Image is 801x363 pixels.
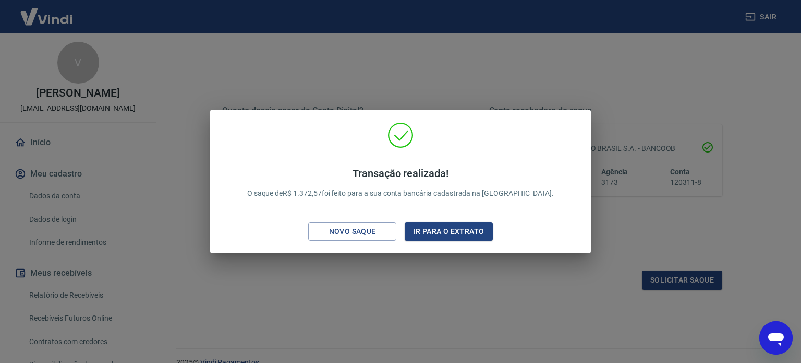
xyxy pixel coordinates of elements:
[759,321,793,355] iframe: Botão para abrir a janela de mensagens
[247,167,554,180] h4: Transação realizada!
[405,222,493,241] button: Ir para o extrato
[247,167,554,199] p: O saque de R$ 1.372,57 foi feito para a sua conta bancária cadastrada na [GEOGRAPHIC_DATA].
[308,222,396,241] button: Novo saque
[317,225,389,238] div: Novo saque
